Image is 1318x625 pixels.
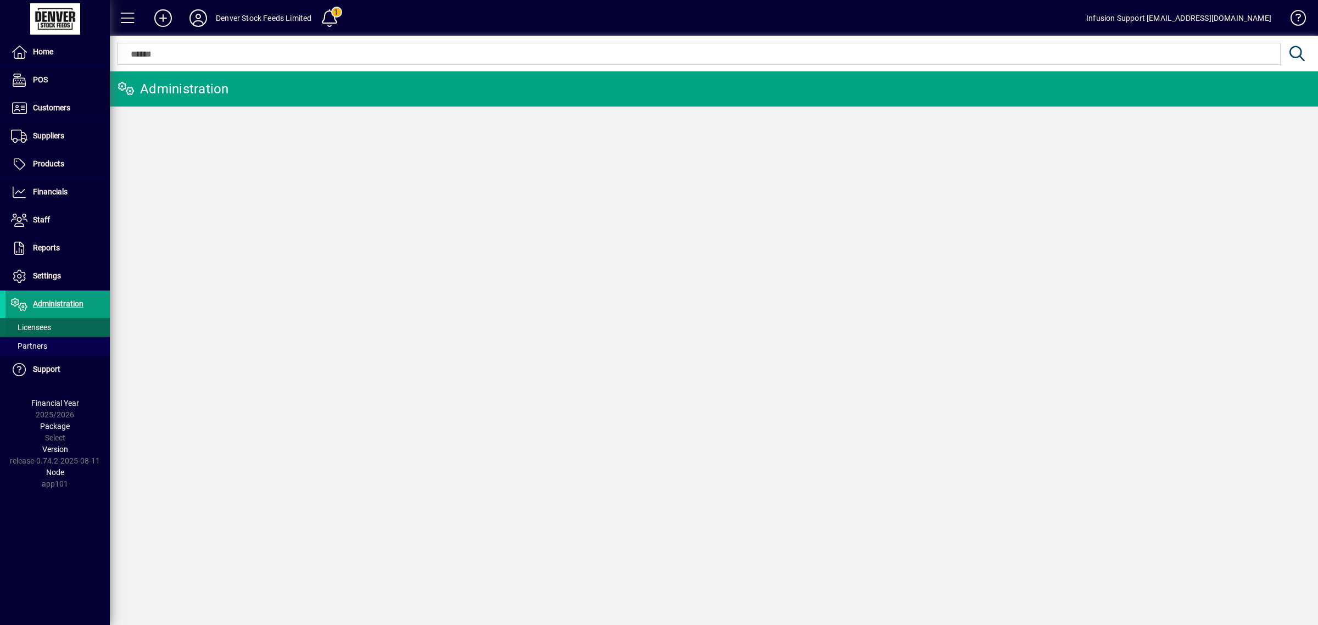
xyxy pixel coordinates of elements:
[33,187,68,196] span: Financials
[11,342,47,350] span: Partners
[46,468,64,477] span: Node
[5,263,110,290] a: Settings
[33,131,64,140] span: Suppliers
[31,399,79,408] span: Financial Year
[1086,9,1271,27] div: Infusion Support [EMAIL_ADDRESS][DOMAIN_NAME]
[5,337,110,355] a: Partners
[5,150,110,178] a: Products
[33,215,50,224] span: Staff
[5,318,110,337] a: Licensees
[33,47,53,56] span: Home
[5,66,110,94] a: POS
[216,9,312,27] div: Denver Stock Feeds Limited
[33,159,64,168] span: Products
[33,75,48,84] span: POS
[33,243,60,252] span: Reports
[33,271,61,280] span: Settings
[5,178,110,206] a: Financials
[5,235,110,262] a: Reports
[118,80,229,98] div: Administration
[146,8,181,28] button: Add
[5,94,110,122] a: Customers
[33,103,70,112] span: Customers
[1282,2,1304,38] a: Knowledge Base
[33,365,60,373] span: Support
[40,422,70,431] span: Package
[42,445,68,454] span: Version
[11,323,51,332] span: Licensees
[5,38,110,66] a: Home
[33,299,83,308] span: Administration
[5,356,110,383] a: Support
[5,207,110,234] a: Staff
[181,8,216,28] button: Profile
[5,122,110,150] a: Suppliers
